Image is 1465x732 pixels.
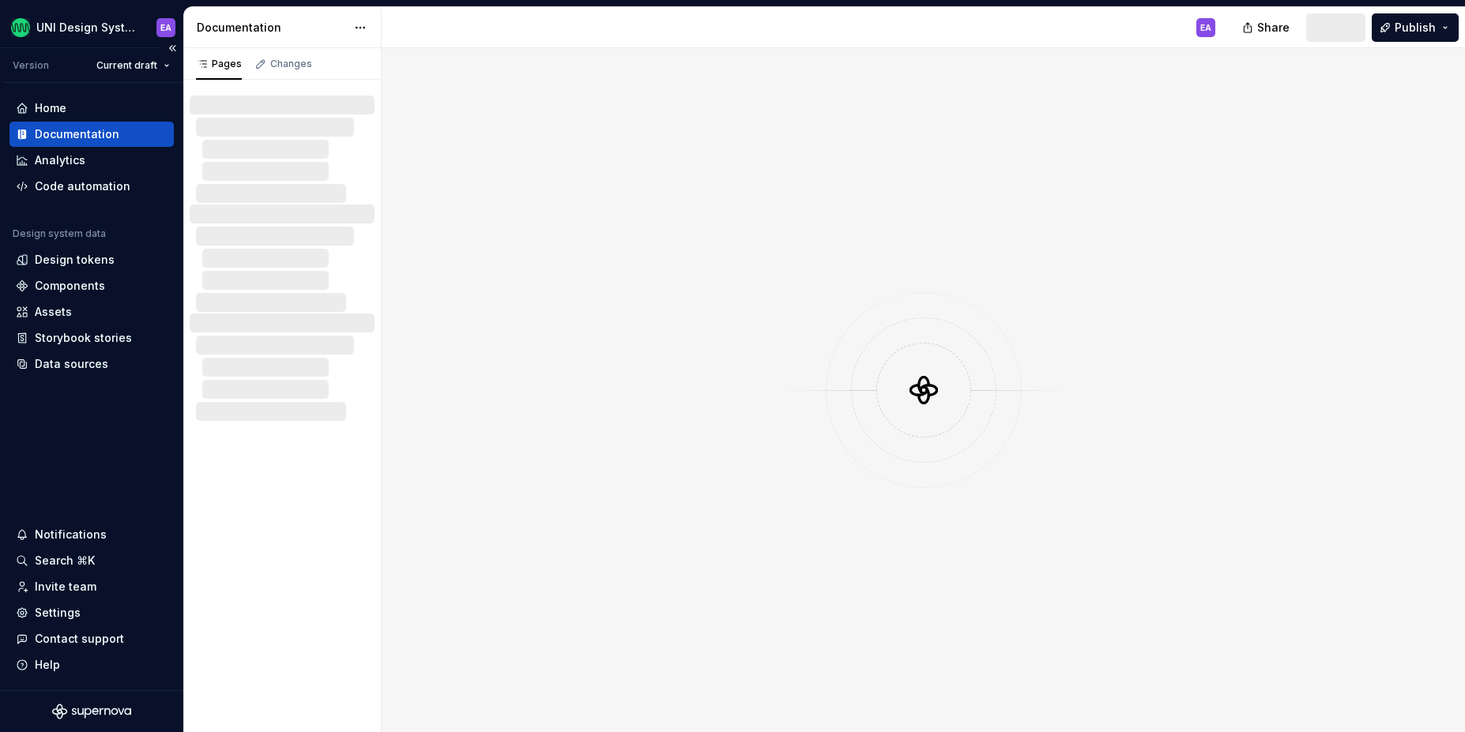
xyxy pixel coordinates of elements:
a: Data sources [9,351,174,377]
a: Documentation [9,122,174,147]
div: Assets [35,304,72,320]
div: Storybook stories [35,330,132,346]
div: Home [35,100,66,116]
button: Current draft [89,54,177,77]
span: Publish [1395,20,1436,36]
div: Code automation [35,178,130,194]
div: Invite team [35,579,96,595]
div: Changes [270,58,312,70]
svg: Supernova Logo [52,704,131,719]
div: Design tokens [35,252,115,268]
div: Documentation [197,20,346,36]
div: Settings [35,605,81,621]
div: EA [160,21,171,34]
div: Documentation [35,126,119,142]
div: Notifications [35,527,107,542]
div: UNI Design System [36,20,137,36]
button: Search ⌘K [9,548,174,573]
a: Home [9,96,174,121]
a: Storybook stories [9,325,174,351]
img: ed2d80fa-d191-4600-873e-e5d010efb887.png [11,18,30,37]
div: Data sources [35,356,108,372]
div: Analytics [35,152,85,168]
span: Current draft [96,59,157,72]
a: Settings [9,600,174,625]
button: Share [1234,13,1300,42]
a: Code automation [9,174,174,199]
button: Collapse sidebar [161,37,183,59]
div: Help [35,657,60,673]
div: Pages [196,58,242,70]
div: EA [1200,21,1211,34]
div: Search ⌘K [35,553,95,569]
button: Contact support [9,626,174,651]
a: Invite team [9,574,174,599]
button: Help [9,652,174,678]
button: UNI Design SystemEA [3,10,180,44]
div: Contact support [35,631,124,647]
div: Version [13,59,49,72]
a: Components [9,273,174,298]
div: Components [35,278,105,294]
span: Share [1257,20,1290,36]
button: Notifications [9,522,174,547]
div: Design system data [13,227,106,240]
a: Analytics [9,148,174,173]
button: Publish [1372,13,1459,42]
a: Assets [9,299,174,325]
a: Design tokens [9,247,174,272]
